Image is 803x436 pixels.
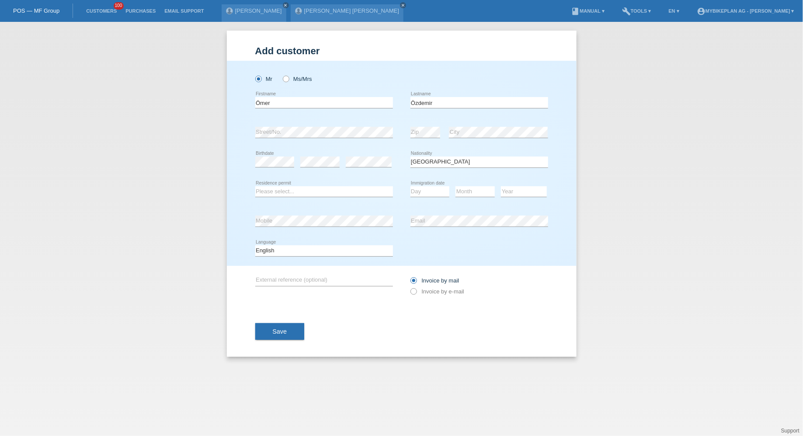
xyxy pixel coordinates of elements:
input: Invoice by e-mail [410,288,416,299]
a: Purchases [121,8,160,14]
label: Invoice by e-mail [410,288,465,295]
button: Save [255,323,305,340]
a: POS — MF Group [13,7,59,14]
input: Invoice by mail [410,277,416,288]
a: account_circleMybikeplan AG - [PERSON_NAME] ▾ [692,8,799,14]
i: close [401,3,405,7]
span: Save [273,328,287,335]
a: [PERSON_NAME] [PERSON_NAME] [304,7,399,14]
i: book [571,7,580,16]
a: Email Support [160,8,208,14]
input: Mr [255,76,261,81]
a: [PERSON_NAME] [235,7,282,14]
a: buildTools ▾ [618,8,656,14]
a: close [283,2,289,8]
a: bookManual ▾ [567,8,609,14]
a: Customers [82,8,121,14]
label: Invoice by mail [410,277,459,284]
h1: Add customer [255,45,548,56]
input: Ms/Mrs [283,76,289,81]
i: account_circle [697,7,706,16]
a: close [400,2,406,8]
a: Support [781,428,800,434]
i: build [622,7,631,16]
label: Mr [255,76,273,82]
label: Ms/Mrs [283,76,312,82]
a: EN ▾ [664,8,684,14]
i: close [284,3,288,7]
span: 100 [114,2,124,10]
